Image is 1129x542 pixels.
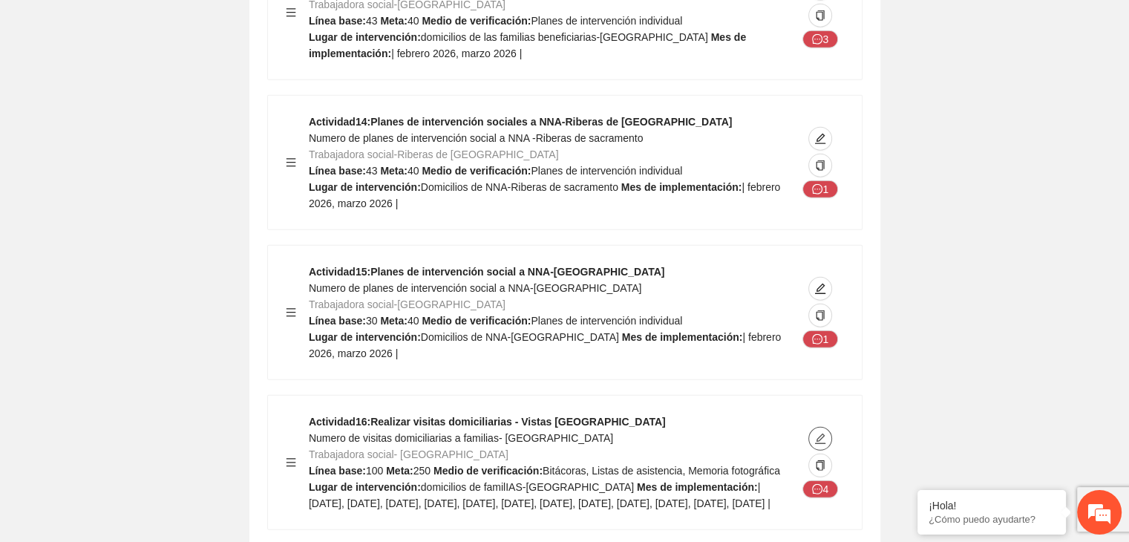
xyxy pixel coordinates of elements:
[309,132,644,144] span: Numero de planes de intervención social a NNA -Riberas de sacramento
[309,282,641,294] span: Numero de planes de intervención social a NNA-[GEOGRAPHIC_DATA]
[815,460,825,472] span: copy
[531,315,682,327] span: Planes de intervención individual
[380,165,408,177] strong: Meta:
[309,165,366,177] strong: Línea base:
[812,334,822,346] span: message
[309,432,613,444] span: Numero de visitas domiciliarias a familias- [GEOGRAPHIC_DATA]
[286,457,296,468] span: menu
[543,465,780,477] span: Bitácoras, Listas de asistencia, Memoria fotográfica
[531,165,682,177] span: Planes de intervención individual
[366,165,378,177] span: 43
[808,154,832,177] button: copy
[808,427,832,451] button: edit
[309,465,366,477] strong: Línea base:
[7,374,283,426] textarea: Escriba su mensaje y pulse “Intro”
[812,184,822,196] span: message
[808,277,832,301] button: edit
[86,183,205,333] span: Estamos en línea.
[815,10,825,22] span: copy
[309,15,366,27] strong: Línea base:
[809,433,831,445] span: edit
[422,15,531,27] strong: Medio de verificación:
[802,180,838,198] button: message1
[808,127,832,151] button: edit
[421,181,618,193] span: Domicilios de NNA-Riberas de sacramento
[808,454,832,477] button: copy
[309,331,421,343] strong: Lugar de intervención:
[802,330,838,348] button: message1
[309,315,366,327] strong: Línea base:
[809,283,831,295] span: edit
[815,160,825,172] span: copy
[309,481,421,493] strong: Lugar de intervención:
[637,481,758,493] strong: Mes de implementación:
[309,181,421,193] strong: Lugar de intervención:
[77,76,249,95] div: Chatee con nosotros ahora
[408,165,419,177] span: 40
[809,133,831,145] span: edit
[366,465,383,477] span: 100
[422,165,531,177] strong: Medio de verificación:
[380,315,408,327] strong: Meta:
[802,480,838,498] button: message4
[309,116,733,128] strong: Actividad 14 : Planes de intervención sociales a NNA-Riberas de [GEOGRAPHIC_DATA]
[422,315,531,327] strong: Medio de verificación:
[380,15,408,27] strong: Meta:
[366,15,378,27] span: 43
[433,465,543,477] strong: Medio de verificación:
[808,4,832,27] button: copy
[286,157,296,168] span: menu
[286,7,296,18] span: menu
[386,465,413,477] strong: Meta:
[421,331,619,343] span: Domicilios de NNA-[GEOGRAPHIC_DATA]
[812,484,822,496] span: message
[391,48,522,59] span: | febrero 2026, marzo 2026 |
[309,298,505,310] span: Trabajadora social-[GEOGRAPHIC_DATA]
[421,31,708,43] span: domicilios de las familias beneficiarias-[GEOGRAPHIC_DATA]
[309,31,421,43] strong: Lugar de intervención:
[309,266,665,278] strong: Actividad 15 : Planes de intervención social a NNA-[GEOGRAPHIC_DATA]
[413,465,431,477] span: 250
[408,315,419,327] span: 40
[366,315,378,327] span: 30
[408,15,419,27] span: 40
[929,514,1055,525] p: ¿Cómo puedo ayudarte?
[531,15,682,27] span: Planes de intervención individual
[309,448,508,460] span: Trabajadora social- [GEOGRAPHIC_DATA]
[309,416,666,428] strong: Actividad 16 : Realizar visitas domiciliarias - Vistas [GEOGRAPHIC_DATA]
[929,500,1055,512] div: ¡Hola!
[243,7,279,43] div: Minimizar ventana de chat en vivo
[421,481,634,493] span: domicilios de familIAS-[GEOGRAPHIC_DATA]
[812,34,822,46] span: message
[622,331,743,343] strong: Mes de implementación:
[309,148,559,160] span: Trabajadora social-Riberas de [GEOGRAPHIC_DATA]
[808,304,832,327] button: copy
[621,181,742,193] strong: Mes de implementación:
[286,307,296,318] span: menu
[802,30,838,48] button: message3
[815,310,825,322] span: copy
